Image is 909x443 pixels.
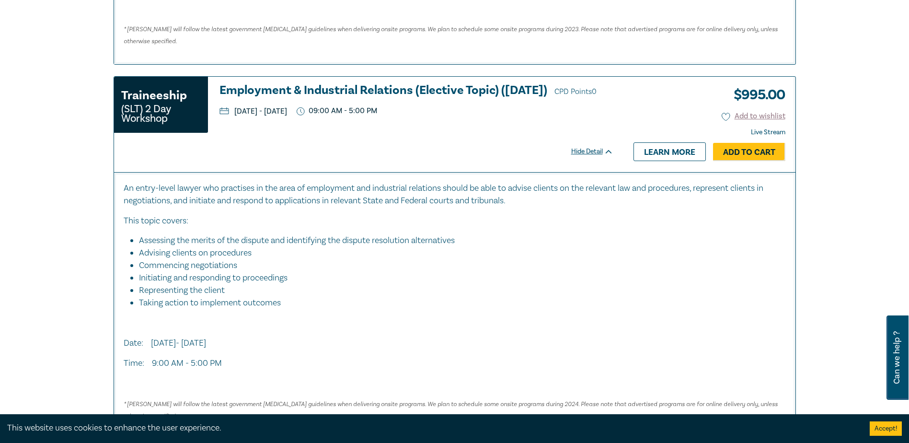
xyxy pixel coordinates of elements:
[219,84,613,98] a: Employment & Industrial Relations (Elective Topic) ([DATE]) CPD Points0
[124,182,786,207] p: An entry-level lawyer who practises in the area of employment and industrial relations should be ...
[751,128,785,137] strong: Live Stream
[571,147,624,156] div: Hide Detail
[726,84,785,106] h3: $ 995.00
[633,142,706,161] a: Learn more
[139,284,776,297] li: Representing the client
[124,357,786,370] p: Time: 9:00 AM - 5:00 PM
[139,259,776,272] li: Commencing negotiations
[124,215,786,227] p: This topic covers:
[124,337,786,350] p: Date: [DATE]- [DATE]
[722,111,785,122] button: Add to wishlist
[892,321,901,394] span: Can we help ?
[139,234,776,247] li: Assessing the merits of the dispute and identifying the dispute resolution alternatives
[121,87,187,104] h3: Traineeship
[139,247,776,259] li: Advising clients on procedures
[219,107,287,115] p: [DATE] - [DATE]
[297,106,378,116] p: 09:00 AM - 5:00 PM
[219,84,613,98] h3: Employment & Industrial Relations (Elective Topic) ([DATE])
[554,87,597,96] span: CPD Points 0
[139,297,786,309] li: Taking action to implement outcomes
[121,104,201,123] small: (SLT) 2 Day Workshop
[124,25,778,45] em: * [PERSON_NAME] will follow the latest government [MEDICAL_DATA] guidelines when delivering onsit...
[139,272,776,284] li: Initiating and responding to proceedings
[7,422,855,434] div: This website uses cookies to enhance the user experience.
[713,143,785,161] a: Add to Cart
[124,400,778,420] em: * [PERSON_NAME] will follow the latest government [MEDICAL_DATA] guidelines when delivering onsit...
[870,421,902,436] button: Accept cookies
